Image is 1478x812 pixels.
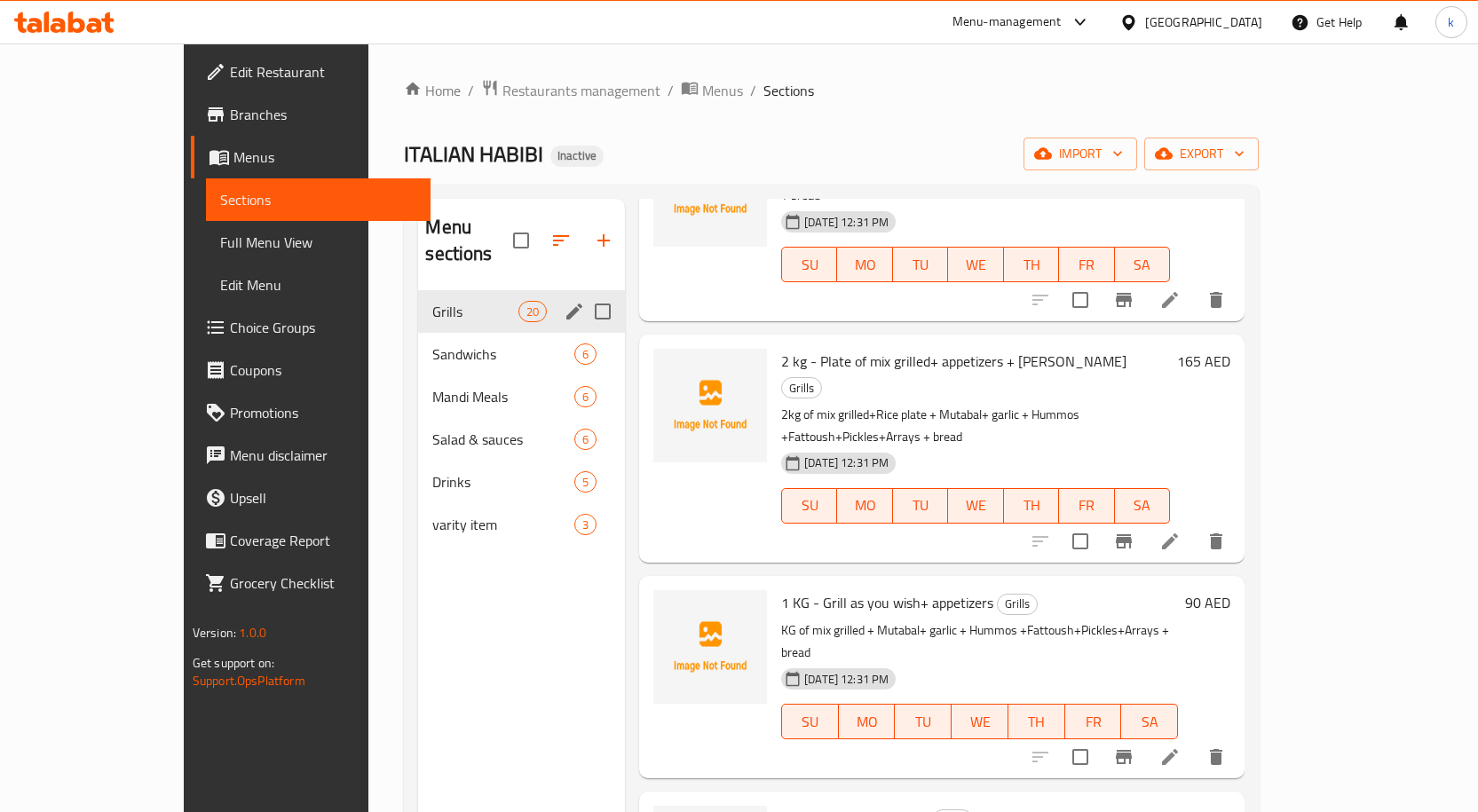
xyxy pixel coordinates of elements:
[900,252,941,278] span: TU
[550,148,604,163] span: Inactive
[1185,590,1230,615] h6: 90 AED
[432,386,574,407] span: Mandi Meals
[519,304,546,320] span: 20
[955,493,996,518] span: WE
[1004,247,1059,282] button: TH
[781,589,993,616] span: 1 KG - Grill as you wish+ appetizers
[468,80,474,101] li: /
[191,434,431,477] a: Menu disclaimer
[952,12,1062,33] div: Menu-management
[948,247,1003,282] button: WE
[518,301,547,322] div: items
[1121,704,1178,739] button: SA
[1159,289,1181,311] a: Edit menu item
[781,377,822,398] div: Grills
[844,252,885,278] span: MO
[837,488,892,524] button: MO
[1144,138,1259,170] button: export
[782,378,821,398] span: Grills
[574,514,597,535] div: items
[1004,488,1059,524] button: TH
[997,594,1038,615] div: Grills
[844,493,885,518] span: MO
[574,343,597,365] div: items
[789,493,830,518] span: SU
[575,516,596,533] span: 3
[653,590,767,704] img: 1 KG - Grill as you wish+ appetizers
[191,136,431,178] a: Menus
[220,274,416,296] span: Edit Menu
[481,79,660,102] a: Restaurants management
[998,594,1037,614] span: Grills
[1066,252,1107,278] span: FR
[1008,704,1065,739] button: TH
[952,704,1008,739] button: WE
[1103,279,1145,321] button: Branch-specific-item
[1195,279,1237,321] button: delete
[1062,738,1099,776] span: Select to update
[681,79,743,102] a: Menus
[575,474,596,491] span: 5
[948,488,1003,524] button: WE
[781,619,1178,664] p: KG of mix grilled + Mutabal+ garlic + Hummos +Fattoush+Pickles+Arrays + bread
[230,572,416,594] span: Grocery Checklist
[797,454,896,471] span: [DATE] 12:31 PM
[1072,709,1115,735] span: FR
[574,386,597,407] div: items
[789,252,830,278] span: SU
[425,214,513,267] h2: Menu sections
[575,346,596,363] span: 6
[502,222,540,259] span: Select all sections
[193,651,274,674] span: Get support on:
[893,488,948,524] button: TU
[230,530,416,551] span: Coverage Report
[1128,709,1171,735] span: SA
[1062,523,1099,560] span: Select to update
[959,709,1001,735] span: WE
[582,219,625,262] button: Add section
[955,252,996,278] span: WE
[418,290,625,333] div: Grills20edit
[750,80,756,101] li: /
[432,514,574,535] div: varity item
[574,429,597,450] div: items
[575,389,596,406] span: 6
[418,503,625,546] div: varity item3
[206,178,431,221] a: Sections
[404,134,543,174] span: ITALIAN HABIBI
[191,349,431,391] a: Coupons
[1062,281,1099,319] span: Select to update
[432,471,574,493] div: Drinks
[230,359,416,381] span: Coupons
[702,80,743,101] span: Menus
[902,709,944,735] span: TU
[191,51,431,93] a: Edit Restaurant
[1038,143,1123,165] span: import
[1159,531,1181,552] a: Edit menu item
[1016,709,1058,735] span: TH
[574,471,597,493] div: items
[418,418,625,461] div: Salad & sauces6
[1115,488,1170,524] button: SA
[1115,247,1170,282] button: SA
[432,301,518,322] span: Grills
[1103,520,1145,563] button: Branch-specific-item
[1158,143,1245,165] span: export
[781,488,837,524] button: SU
[781,704,839,739] button: SU
[1103,736,1145,778] button: Branch-specific-item
[1448,12,1454,32] span: k
[191,306,431,349] a: Choice Groups
[895,704,952,739] button: TU
[502,80,660,101] span: Restaurants management
[233,146,416,168] span: Menus
[230,402,416,423] span: Promotions
[418,461,625,503] div: Drinks5
[230,104,416,125] span: Branches
[1066,493,1107,518] span: FR
[191,391,431,434] a: Promotions
[1177,349,1230,374] h6: 165 AED
[432,429,574,450] span: Salad & sauces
